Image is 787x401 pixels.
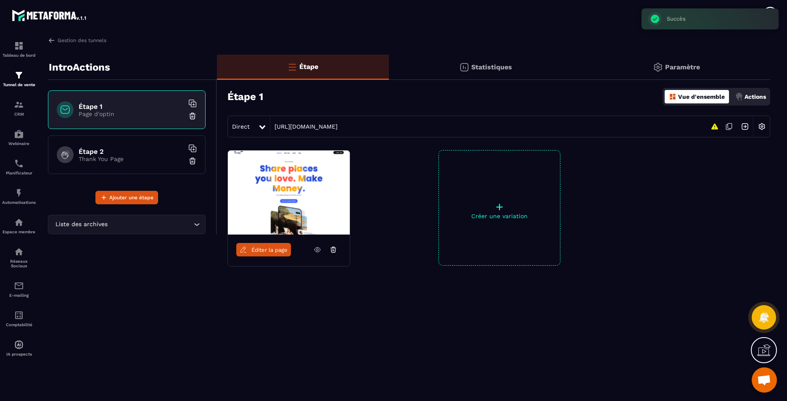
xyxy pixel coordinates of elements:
p: IA prospects [2,352,36,356]
p: Créer une variation [439,213,560,219]
img: arrow [48,37,55,44]
img: social-network [14,247,24,257]
span: Ajouter une étape [109,193,153,202]
img: trash [188,157,197,165]
p: Vue d'ensemble [678,93,725,100]
a: automationsautomationsAutomatisations [2,182,36,211]
p: Tunnel de vente [2,82,36,87]
img: automations [14,188,24,198]
h6: Étape 2 [79,148,184,156]
p: Comptabilité [2,322,36,327]
img: dashboard-orange.40269519.svg [669,93,676,100]
p: Statistiques [471,63,512,71]
p: + [439,201,560,213]
p: Étape [299,63,318,71]
a: Ouvrir le chat [752,367,777,393]
img: scheduler [14,158,24,169]
img: formation [14,70,24,80]
a: emailemailE-mailing [2,274,36,304]
p: Webinaire [2,141,36,146]
p: Paramètre [665,63,700,71]
span: Liste des archives [53,220,109,229]
img: image [228,150,350,235]
img: trash [188,112,197,120]
p: CRM [2,112,36,116]
p: Automatisations [2,200,36,205]
img: logo [12,8,87,23]
a: formationformationTunnel de vente [2,64,36,93]
p: Thank You Page [79,156,184,162]
p: Planificateur [2,171,36,175]
img: actions.d6e523a2.png [735,93,743,100]
img: automations [14,340,24,350]
a: automationsautomationsEspace membre [2,211,36,240]
a: [URL][DOMAIN_NAME] [270,123,338,130]
img: setting-gr.5f69749f.svg [653,62,663,72]
a: social-networksocial-networkRéseaux Sociaux [2,240,36,274]
p: IntroActions [49,59,110,76]
img: email [14,281,24,291]
h6: Étape 1 [79,103,184,111]
img: accountant [14,310,24,320]
h3: Étape 1 [227,91,263,103]
p: Espace membre [2,230,36,234]
p: Actions [745,93,766,100]
p: Tableau de bord [2,53,36,58]
img: arrow-next.bcc2205e.svg [737,119,753,135]
a: accountantaccountantComptabilité [2,304,36,333]
div: Search for option [48,215,206,234]
img: automations [14,129,24,139]
img: formation [14,100,24,110]
span: Éditer la page [251,247,288,253]
p: Réseaux Sociaux [2,259,36,268]
a: formationformationTableau de bord [2,34,36,64]
input: Search for option [109,220,192,229]
p: Page d'optin [79,111,184,117]
span: Direct [232,123,250,130]
img: formation [14,41,24,51]
p: E-mailing [2,293,36,298]
a: Gestion des tunnels [48,37,106,44]
img: setting-w.858f3a88.svg [754,119,770,135]
a: automationsautomationsWebinaire [2,123,36,152]
a: schedulerschedulerPlanificateur [2,152,36,182]
a: Éditer la page [236,243,291,256]
img: stats.20deebd0.svg [459,62,469,72]
button: Ajouter une étape [95,191,158,204]
a: formationformationCRM [2,93,36,123]
img: automations [14,217,24,227]
img: bars-o.4a397970.svg [287,62,297,72]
